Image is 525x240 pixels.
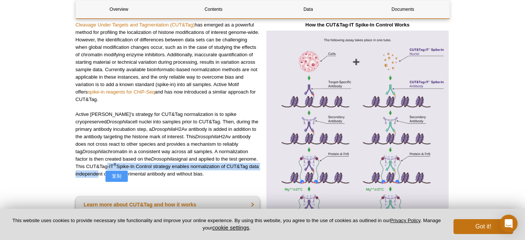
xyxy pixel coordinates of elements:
em: Drosophila [152,126,175,132]
div: Open Intercom Messenger [500,215,518,233]
em: Drosophila [151,156,175,162]
a: Learn more about CUT&Tag and how it works [76,196,260,213]
sup: ® [113,162,116,167]
p: Active [PERSON_NAME]’s strategy for CUT&Tag normalization is to spike cryopreserved cell nuclei i... [76,111,260,178]
em: Drosophila [195,134,219,139]
p: has emerged as a powerful method for profiling the localization of histone modifications of inter... [76,21,260,103]
strong: How the CUT&Tag-IT Spike-In Control Works [306,22,409,28]
em: Drosophila [107,119,130,124]
a: Data [265,0,351,18]
em: Drosophila [82,149,106,154]
a: Overview [76,0,162,18]
a: Documents [360,0,446,18]
a: Contents [171,0,257,18]
p: This website uses cookies to provide necessary site functionality and improve your online experie... [12,217,441,231]
a: Privacy Policy [390,218,420,223]
a: spike-in reagents for ChIP-Seq [88,89,155,95]
button: Got it! [453,219,513,234]
button: cookie settings [212,224,249,231]
a: Cleavage Under Targets and Tagmentation (CUT&Tag) [76,22,195,28]
div: 复制 [105,171,128,182]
